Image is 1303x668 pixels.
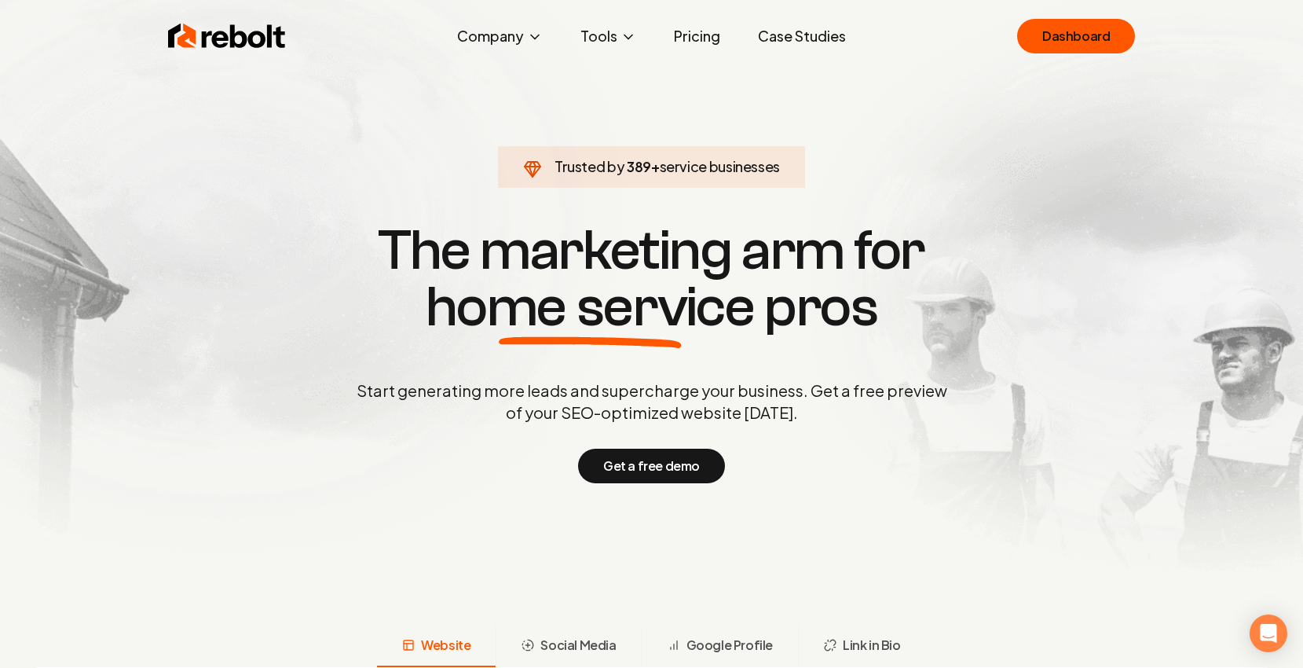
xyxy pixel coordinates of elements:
[627,156,651,178] span: 389
[426,279,755,336] span: home service
[275,222,1029,336] h1: The marketing arm for pros
[568,20,649,52] button: Tools
[798,626,926,667] button: Link in Bio
[578,449,725,483] button: Get a free demo
[745,20,858,52] a: Case Studies
[686,636,773,655] span: Google Profile
[651,157,660,175] span: +
[353,380,950,424] p: Start generating more leads and supercharge your business. Get a free preview of your SEO-optimiz...
[555,157,624,175] span: Trusted by
[843,636,901,655] span: Link in Bio
[421,636,470,655] span: Website
[660,157,781,175] span: service businesses
[445,20,555,52] button: Company
[642,626,798,667] button: Google Profile
[168,20,286,52] img: Rebolt Logo
[661,20,733,52] a: Pricing
[540,636,616,655] span: Social Media
[377,626,496,667] button: Website
[1250,615,1287,652] div: Open Intercom Messenger
[1017,19,1135,53] a: Dashboard
[496,626,641,667] button: Social Media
